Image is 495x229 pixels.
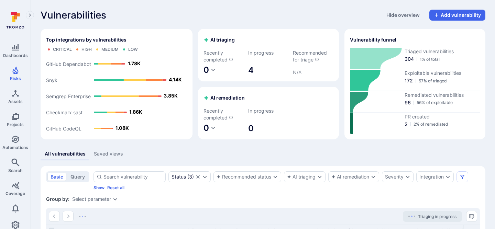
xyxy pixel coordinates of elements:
[72,196,111,202] button: Select parameter
[293,69,333,76] p: N/A
[248,123,289,134] span: 0
[2,145,28,150] span: Automations
[405,48,480,55] span: Triaged vulnerabilities
[315,57,319,61] svg: Vulnerabilities with critical and high severity from supported integrations (SCA/SAST/CSPM) that ...
[5,191,25,196] span: Coverage
[129,109,142,115] text: 1.86K
[405,174,410,180] button: Expand dropdown
[45,150,86,157] div: All vulnerabilities
[429,10,485,21] button: Add vulnerability
[46,61,91,67] text: GitHub Dependabot
[107,185,124,190] button: Reset all
[350,36,396,43] h2: Vulnerability funnel
[112,196,118,202] button: Expand dropdown
[53,47,72,52] div: Critical
[248,65,289,76] span: 4
[203,94,245,101] h2: AI remediation
[203,36,235,43] h2: AI triaging
[229,57,233,61] svg: AI triaged vulnerabilities in the last 7 days
[46,55,187,134] svg: Top integrations by vulnerabilities bar
[27,12,32,18] i: Expand navigation menu
[419,174,444,180] button: Integration
[229,115,233,119] svg: AI remediated vulnerabilities in the last 7 days
[26,11,34,19] button: Expand navigation menu
[202,174,208,180] button: Expand dropdown
[195,174,201,180] button: Clear selection
[94,150,123,157] div: Saved views
[41,29,192,139] div: Top integrations by vulnerabilities
[7,122,24,127] span: Projects
[456,171,468,182] button: Filters
[248,107,289,114] span: In progress
[317,174,322,180] button: Expand dropdown
[414,122,448,127] span: 2% of remediated
[164,93,178,99] text: 3.85K
[217,174,271,180] button: Recommended status
[128,60,141,66] text: 1.78K
[405,99,411,106] span: 96
[79,216,86,217] img: Loading...
[419,78,447,83] span: 57% of triaged
[172,174,194,180] div: ( 3 )
[418,214,456,219] span: Triaging in progress
[405,70,480,77] span: Exploitable vulnerabilities
[405,121,408,128] span: 2
[203,107,244,121] span: Recently completed
[72,196,118,202] div: grouping parameters
[203,123,209,133] span: 0
[46,110,82,115] text: Checkmarx sast
[46,36,126,43] span: Top integrations by vulnerabilities
[46,93,91,100] text: Semgrep Enterprise
[405,77,413,84] span: 172
[8,99,23,104] span: Assets
[63,211,74,222] button: Go to the next page
[248,49,289,56] span: In progress
[293,49,333,63] span: Recommended for triage
[420,57,440,62] span: 1% of total
[417,100,453,105] span: 56% of exploitable
[46,126,81,131] text: GitHub CodeQL
[93,185,104,190] button: Show
[172,174,194,180] button: Status(3)
[203,49,244,63] span: Recently completed
[172,174,186,180] div: Status
[41,10,106,21] span: Vulnerabilities
[128,47,138,52] div: Low
[405,56,414,62] span: 304
[3,53,28,58] span: Dashboards
[331,174,369,180] button: AI remediation
[203,65,216,76] button: 0
[405,113,480,120] span: PR created
[405,92,480,99] span: Remediated vulnerabilities
[445,174,451,180] button: Expand dropdown
[81,47,92,52] div: High
[49,211,60,222] button: Go to the previous page
[46,77,57,83] text: Snyk
[101,47,119,52] div: Medium
[408,216,415,217] img: Loading...
[10,76,21,81] span: Risks
[203,123,216,134] button: 0
[382,10,424,21] button: Hide overview
[41,148,485,160] div: assets tabs
[287,174,316,180] button: AI triaging
[203,65,209,75] span: 0
[466,211,477,222] button: Manage columns
[385,174,404,180] button: Severity
[273,174,278,180] button: Expand dropdown
[47,173,66,181] button: basic
[115,125,129,131] text: 1.08K
[371,174,376,180] button: Expand dropdown
[103,173,163,180] input: Search vulnerability
[8,168,22,173] span: Search
[67,173,88,181] button: query
[169,77,182,82] text: 4.14K
[46,196,69,203] span: Group by:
